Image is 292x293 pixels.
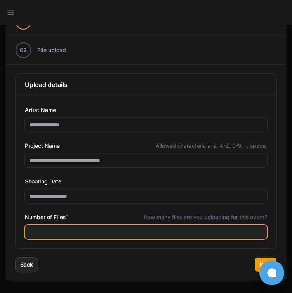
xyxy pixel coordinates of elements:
[255,258,276,272] button: Next
[144,213,267,221] span: How many files are you uploading for this event?
[156,142,267,150] span: Allowed characters: a-z, A-Z, 0-9, -, space.
[20,261,33,269] span: Back
[259,261,272,269] span: Next
[6,36,75,64] button: 03 File upload
[20,46,27,54] span: 03
[37,46,66,54] span: File upload
[25,141,60,150] span: Project Name
[25,177,61,186] span: Shooting Date
[25,213,68,222] span: Number of Files
[259,260,284,285] button: Open chat window
[25,105,56,115] span: Artist Name
[16,258,38,272] button: Back
[25,80,267,89] h3: Upload details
